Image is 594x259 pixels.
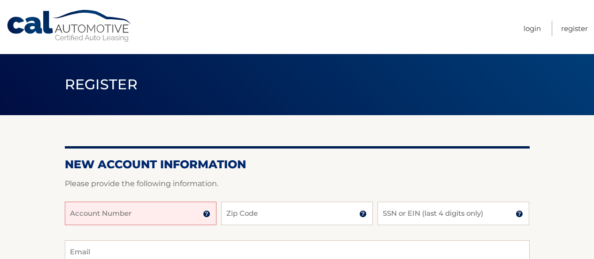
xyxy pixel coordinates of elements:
input: Zip Code [221,202,373,225]
a: Login [524,21,541,36]
input: Account Number [65,202,216,225]
img: tooltip.svg [516,210,523,218]
p: Please provide the following information. [65,177,530,190]
h2: New Account Information [65,157,530,172]
span: Register [65,76,138,93]
a: Register [561,21,588,36]
input: SSN or EIN (last 4 digits only) [378,202,529,225]
img: tooltip.svg [203,210,210,218]
img: tooltip.svg [359,210,367,218]
a: Cal Automotive [6,9,133,43]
